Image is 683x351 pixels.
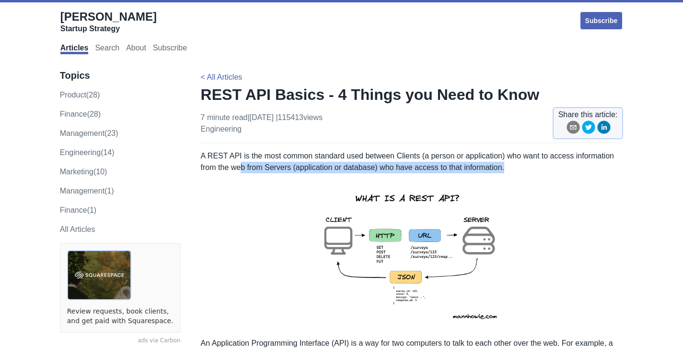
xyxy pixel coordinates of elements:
[95,44,119,54] a: Search
[60,225,95,233] a: All Articles
[60,168,107,176] a: marketing(10)
[567,121,580,137] button: email
[201,112,323,135] p: 7 minute read | [DATE]
[60,110,101,118] a: finance(28)
[67,250,131,300] img: ads via Carbon
[60,91,100,99] a: product(28)
[60,148,115,157] a: engineering(14)
[60,337,181,345] a: ads via Carbon
[201,85,624,104] h1: REST API Basics - 4 Things you Need to Know
[126,44,146,54] a: About
[201,150,624,173] p: A REST API is the most common standard used between Clients (a person or application) who want to...
[597,121,611,137] button: linkedin
[60,24,157,34] div: Startup Strategy
[201,73,243,81] a: < All Articles
[201,125,242,133] a: engineering
[67,307,174,326] a: Review requests, book clients, and get paid with Squarespace.
[60,10,157,34] a: [PERSON_NAME]Startup Strategy
[579,11,624,30] a: Subscribe
[60,70,181,82] h3: Topics
[582,121,595,137] button: twitter
[60,129,118,137] a: management(23)
[153,44,187,54] a: Subscribe
[307,181,517,330] img: rest-api
[60,44,89,54] a: Articles
[558,109,618,121] span: Share this article:
[60,187,114,195] a: Management(1)
[276,113,323,121] span: | 115413 views
[60,206,96,214] a: Finance(1)
[60,10,157,23] span: [PERSON_NAME]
